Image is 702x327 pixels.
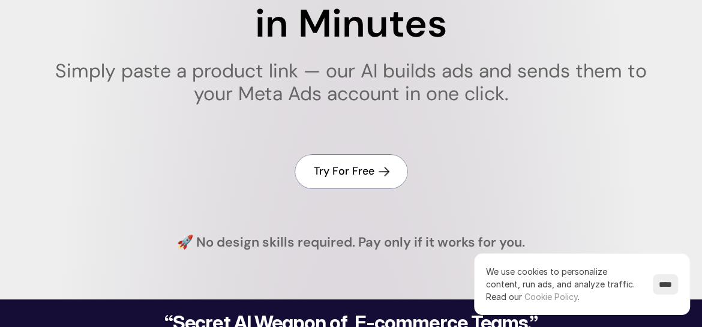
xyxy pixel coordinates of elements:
[524,292,578,302] a: Cookie Policy
[295,154,408,188] a: Try For Free
[486,292,580,302] span: Read our .
[314,164,374,179] h4: Try For Free
[486,265,641,303] p: We use cookies to personalize content, run ads, and analyze traffic.
[38,59,664,106] h1: Simply paste a product link — our AI builds ads and sends them to your Meta Ads account in one cl...
[177,233,525,252] h4: 🚀 No design skills required. Pay only if it works for you.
